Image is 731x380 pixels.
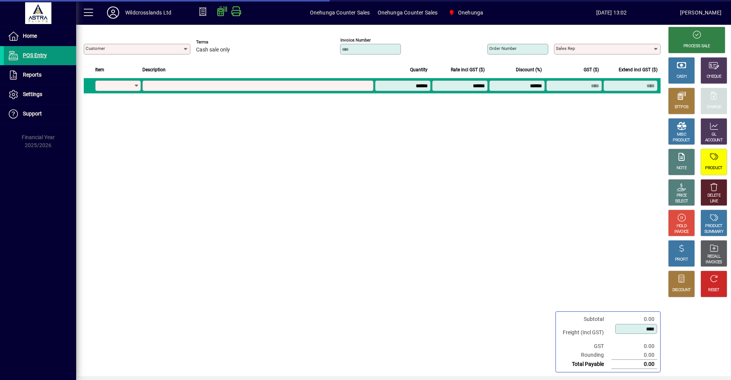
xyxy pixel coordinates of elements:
[142,66,166,74] span: Description
[196,47,230,53] span: Cash sale only
[712,132,717,138] div: GL
[707,104,721,110] div: CHARGE
[677,165,686,171] div: NOTE
[559,324,611,342] td: Freight (Incl GST)
[559,360,611,369] td: Total Payable
[458,6,483,19] span: Onehunga
[559,315,611,324] td: Subtotal
[611,342,657,351] td: 0.00
[677,132,686,138] div: MISC
[516,66,542,74] span: Discount (%)
[675,257,688,263] div: PROFIT
[705,165,722,171] div: PRODUCT
[451,66,485,74] span: Rate incl GST ($)
[611,360,657,369] td: 0.00
[23,33,37,39] span: Home
[704,229,723,235] div: SUMMARY
[23,52,47,58] span: POS Entry
[680,6,721,19] div: [PERSON_NAME]
[559,351,611,360] td: Rounding
[23,72,41,78] span: Reports
[310,6,370,19] span: Onehunga Counter Sales
[675,104,689,110] div: EFTPOS
[673,138,690,143] div: PRODUCT
[489,46,517,51] mat-label: Order number
[708,287,720,293] div: RESET
[559,342,611,351] td: GST
[95,66,104,74] span: Item
[86,46,105,51] mat-label: Customer
[677,193,687,199] div: PRICE
[677,223,686,229] div: HOLD
[378,6,438,19] span: Onehunga Counter Sales
[683,43,710,49] div: PROCESS SALE
[619,66,658,74] span: Extend incl GST ($)
[677,74,686,80] div: CASH
[556,46,575,51] mat-label: Sales rep
[672,287,691,293] div: DISCOUNT
[23,111,42,117] span: Support
[705,260,722,265] div: INVOICES
[4,85,76,104] a: Settings
[584,66,599,74] span: GST ($)
[340,37,371,43] mat-label: Invoice number
[4,27,76,46] a: Home
[707,254,721,260] div: RECALL
[611,315,657,324] td: 0.00
[196,40,242,45] span: Terms
[445,6,486,19] span: Onehunga
[705,223,722,229] div: PRODUCT
[543,6,680,19] span: [DATE] 13:02
[674,229,688,235] div: INVOICE
[410,66,428,74] span: Quantity
[710,199,718,204] div: LINE
[707,193,720,199] div: DELETE
[675,199,688,204] div: SELECT
[4,104,76,123] a: Support
[611,351,657,360] td: 0.00
[23,91,42,97] span: Settings
[707,74,721,80] div: CHEQUE
[705,138,723,143] div: ACCOUNT
[125,6,171,19] div: Wildcrosslands Ltd
[101,6,125,19] button: Profile
[4,66,76,85] a: Reports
